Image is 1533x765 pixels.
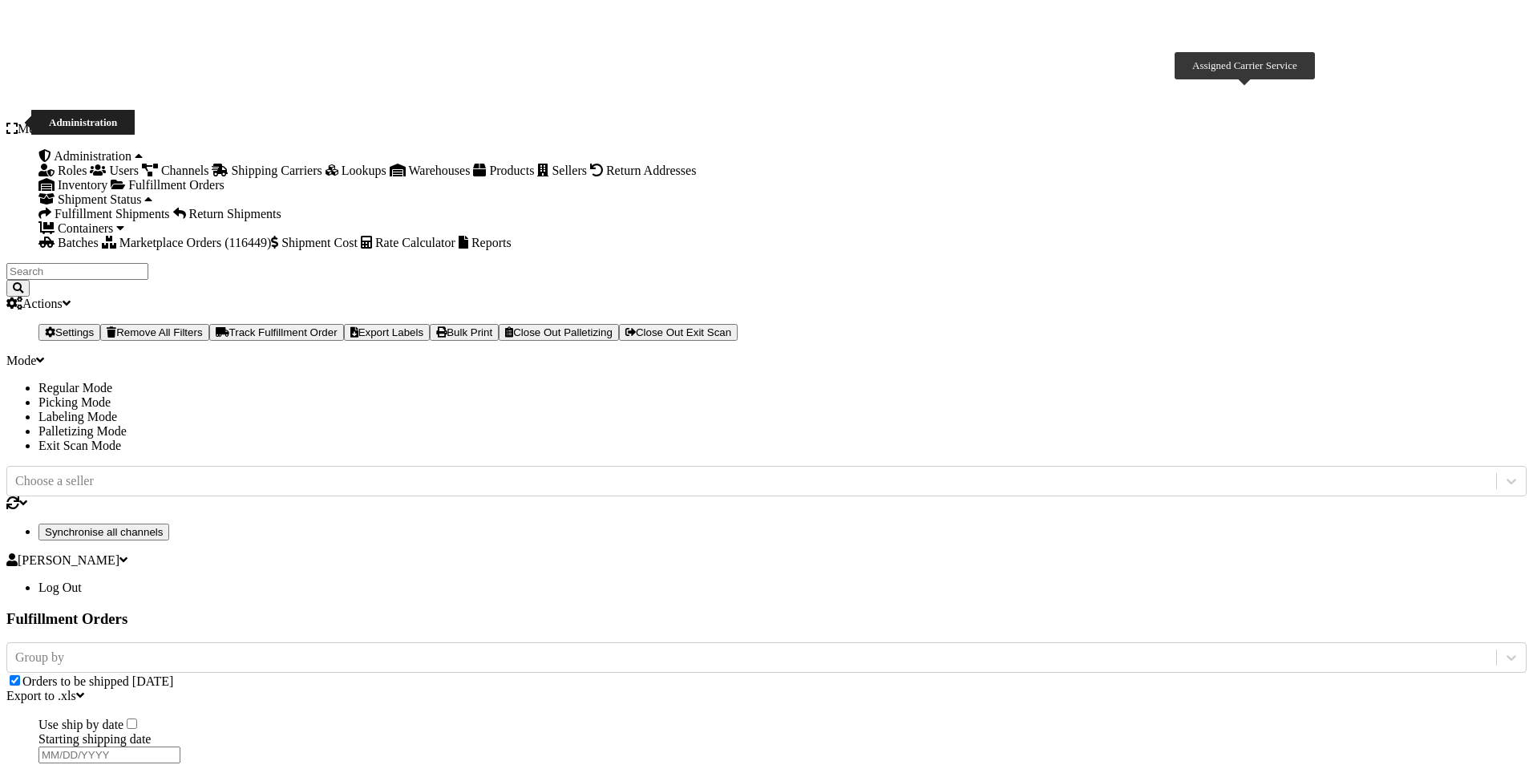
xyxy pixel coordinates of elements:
span: Menu [18,122,47,136]
li: Picking Mode [38,395,1527,410]
span: Products [489,164,534,177]
span: Shipment Cost [281,236,358,249]
button: Settings [38,324,100,341]
input: MM/DD/YYYY [38,747,180,763]
span: Batches [58,236,99,249]
button: Export Labels [344,324,431,341]
span: Lookups [342,164,386,177]
li: Regular Mode [38,381,1527,395]
span: Inventory [58,178,107,192]
span: Return Shipments [189,207,281,221]
button: Close Out Palletizing [499,324,619,341]
button: Remove All Filters [100,324,208,341]
div: Choose a seller [15,474,94,488]
input: Search [6,263,148,280]
label: Use ship by date [38,718,123,731]
span: Marketplace Orders [119,236,222,249]
span: Rate Calculator [375,236,455,249]
span: Mode [6,354,36,367]
span: Actions [22,297,63,310]
button: Synchronise all channels [38,524,169,540]
li: Labeling Mode [38,410,1527,424]
span: Export to .xls [6,689,76,702]
img: logo [362,6,717,119]
span: Shipment Status [58,192,141,206]
span: Administration [54,149,131,163]
button: Close Out Exit Scan [619,324,738,341]
div: Synchronise all channels [45,526,163,538]
li: Log Out [38,581,1527,595]
span: Roles [58,164,87,177]
img: logo [6,6,362,119]
span: Users [109,164,138,177]
span: Return Addresses [606,164,696,177]
button: Track Fulfillment Order [209,324,344,341]
span: ( 116449 ) [224,236,271,249]
span: Fulfillment Orders [128,178,224,192]
span: Fulfillment Shipments [55,207,170,221]
h3: Fulfillment Orders [6,610,1527,628]
li: Exit Scan Mode [38,439,1527,453]
li: Palletizing Mode [38,424,1527,439]
span: Warehouses [408,164,470,177]
span: Shipping Carriers [231,164,322,177]
label: Orders to be shipped [DATE] [22,674,173,688]
button: Bulk Print [430,324,499,341]
div: Group by [15,650,64,665]
span: Channels [161,164,209,177]
div: [PERSON_NAME] [6,553,1527,568]
span: Reports [471,236,512,249]
label: Starting shipping date [38,732,151,746]
span: Sellers [552,164,587,177]
span: Containers [58,221,113,235]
